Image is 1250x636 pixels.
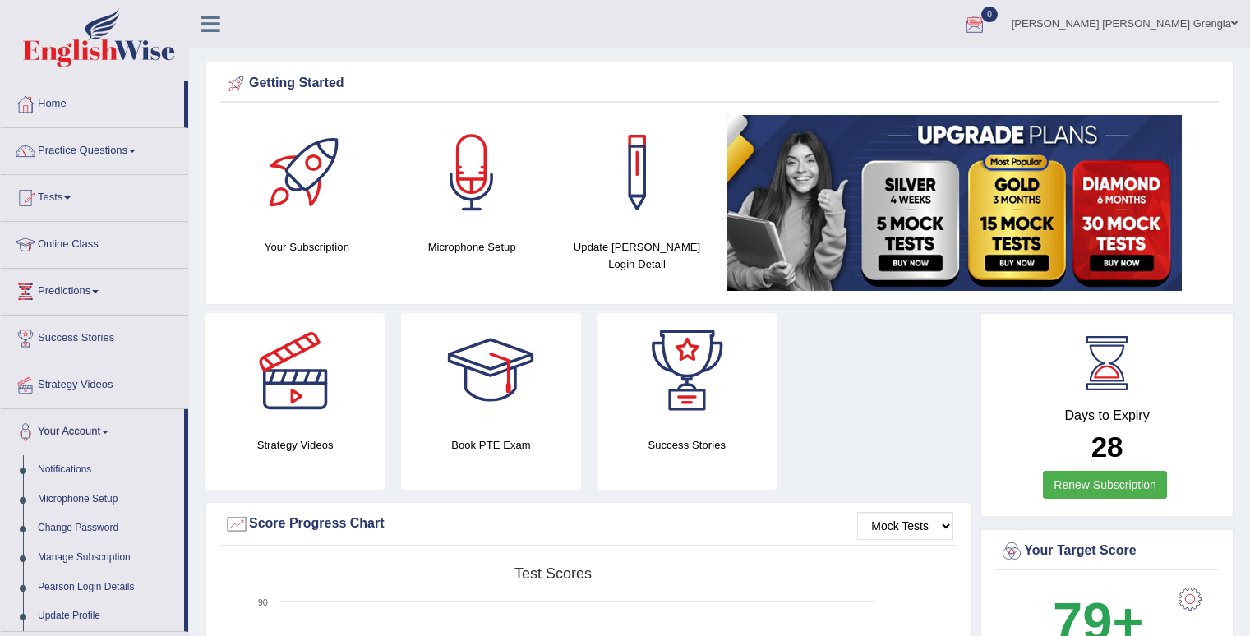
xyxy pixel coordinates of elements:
a: Home [1,81,184,122]
a: Your Account [1,409,184,450]
a: Update Profile [30,601,184,631]
div: Getting Started [224,71,1215,96]
tspan: Test scores [514,565,592,582]
img: small5.jpg [727,115,1182,291]
h4: Book PTE Exam [401,436,580,454]
h4: Days to Expiry [999,408,1215,423]
h4: Update [PERSON_NAME] Login Detail [563,238,712,273]
div: Score Progress Chart [224,512,953,537]
b: 28 [1091,431,1123,463]
h4: Microphone Setup [398,238,547,256]
a: Predictions [1,269,188,310]
a: Microphone Setup [30,485,184,514]
text: 90 [258,597,268,607]
a: Notifications [30,455,184,485]
span: 0 [981,7,998,22]
div: Your Target Score [999,539,1215,564]
a: Practice Questions [1,128,188,169]
a: Online Class [1,222,188,263]
a: Success Stories [1,316,188,357]
h4: Success Stories [597,436,777,454]
a: Strategy Videos [1,362,188,403]
a: Manage Subscription [30,543,184,573]
a: Change Password [30,514,184,543]
a: Pearson Login Details [30,573,184,602]
a: Tests [1,175,188,216]
h4: Your Subscription [233,238,381,256]
h4: Strategy Videos [205,436,385,454]
a: Renew Subscription [1043,471,1167,499]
